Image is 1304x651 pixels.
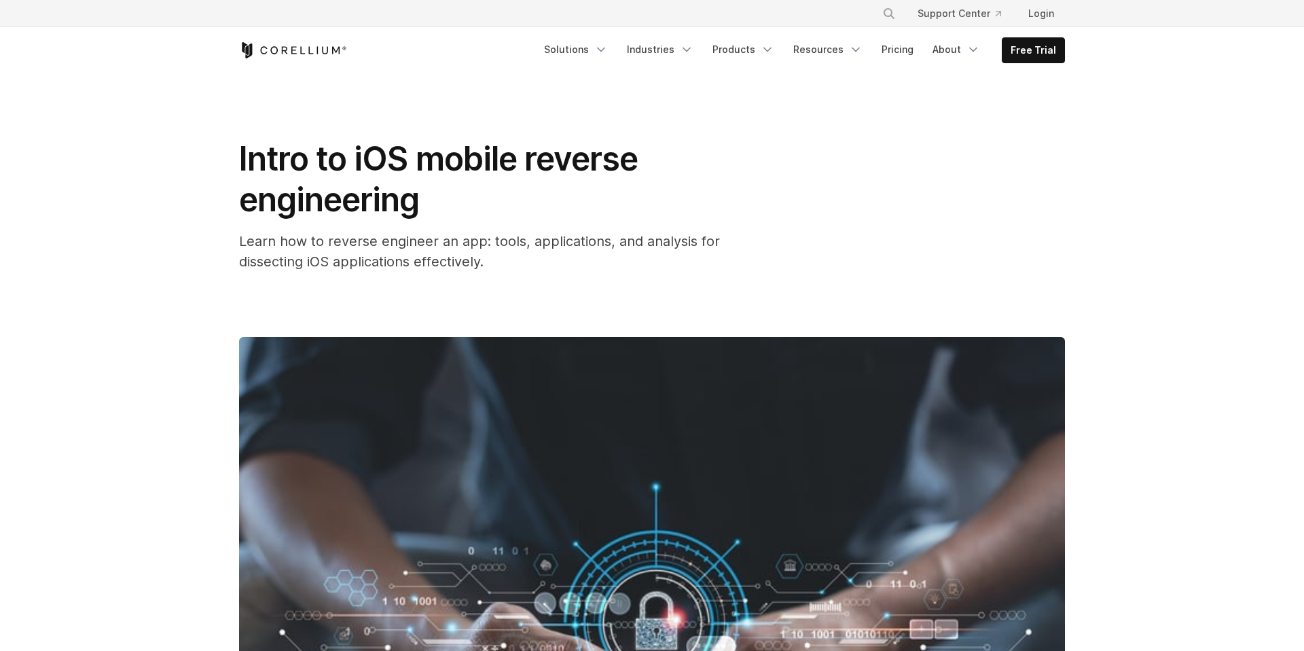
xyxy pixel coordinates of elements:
[785,37,871,62] a: Resources
[907,1,1012,26] a: Support Center
[619,37,702,62] a: Industries
[1002,38,1064,63] a: Free Trial
[704,37,782,62] a: Products
[239,233,720,270] span: Learn how to reverse engineer an app: tools, applications, and analysis for dissecting iOS applic...
[873,37,922,62] a: Pricing
[1017,1,1065,26] a: Login
[866,1,1065,26] div: Navigation Menu
[239,42,347,58] a: Corellium Home
[536,37,1065,63] div: Navigation Menu
[536,37,616,62] a: Solutions
[239,139,638,219] span: Intro to iOS mobile reverse engineering
[924,37,988,62] a: About
[877,1,901,26] button: Search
